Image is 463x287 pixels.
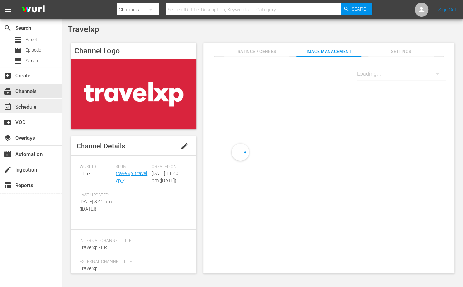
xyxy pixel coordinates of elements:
[77,142,125,150] span: Channel Details
[4,6,12,14] span: menu
[438,7,456,12] a: Sign Out
[26,57,38,64] span: Series
[71,59,196,129] img: Travelxp
[116,164,148,170] span: Slug:
[176,138,193,154] button: edit
[351,3,370,15] span: Search
[68,25,99,34] span: Travelxp
[224,48,289,55] span: Ratings / Genres
[80,244,107,250] span: Travelxp - FR
[26,36,37,43] span: Asset
[3,134,12,142] span: Overlays
[14,57,22,65] span: Series
[80,199,112,212] span: [DATE] 3:40 am ([DATE])
[17,2,50,18] img: ans4CAIJ8jUAAAAAAAAAAAAAAAAAAAAAAAAgQb4GAAAAAAAAAAAAAAAAAAAAAAAAJMjXAAAAAAAAAAAAAAAAAAAAAAAAgAT5G...
[296,48,361,55] span: Image Management
[3,118,12,127] span: VOD
[368,48,433,55] span: Settings
[152,164,184,170] span: Created On:
[71,43,196,59] h4: Channel Logo
[80,170,91,176] span: 1157
[3,166,12,174] span: Ingestion
[80,193,112,198] span: Last Updated:
[80,238,184,244] span: Internal Channel Title:
[14,36,22,44] span: Asset
[3,103,12,111] span: event_available
[26,47,41,54] span: Episode
[14,46,22,55] span: Episode
[116,170,147,183] a: travelxp_travelxp_4
[3,181,12,189] span: Reports
[3,87,12,95] span: Channels
[152,170,178,183] span: [DATE] 11:40 pm ([DATE])
[80,164,112,170] span: Wurl ID:
[80,266,98,271] span: Travelxp
[341,3,372,15] button: Search
[3,24,12,32] span: Search
[3,150,12,158] span: Automation
[3,72,12,80] span: Create
[80,259,184,265] span: External Channel Title:
[180,142,189,150] span: edit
